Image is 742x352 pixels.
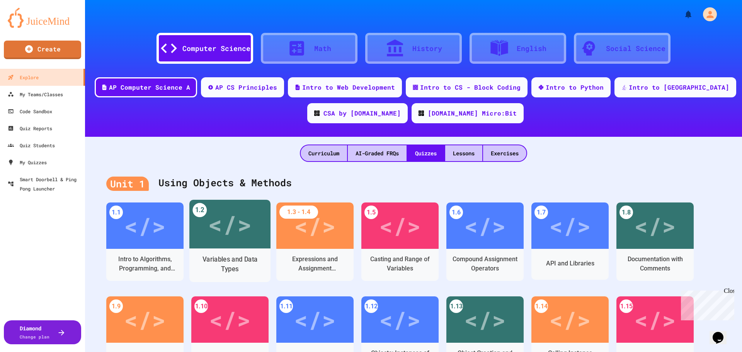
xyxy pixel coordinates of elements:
[546,259,594,268] div: API and Libraries
[302,83,395,92] div: Intro to Web Development
[449,206,463,219] div: 1.6
[8,107,52,116] div: Code Sandbox
[695,5,719,23] div: My Account
[124,208,166,243] div: </>
[109,206,123,219] div: 1.1
[549,302,591,337] div: </>
[8,141,55,150] div: Quiz Students
[301,145,347,161] div: Curriculum
[314,43,331,54] div: Math
[8,90,63,99] div: My Teams/Classes
[8,124,52,133] div: Quiz Reports
[452,255,518,273] div: Compound Assignment Operators
[282,255,348,273] div: Expressions and Assignment Statements
[546,83,604,92] div: Intro to Python
[364,299,378,313] div: 1.12
[379,302,421,337] div: </>
[109,299,123,313] div: 1.9
[622,255,688,273] div: Documentation with Comments
[4,41,81,59] a: Create
[419,111,424,116] img: CODE_logo_RGB.png
[629,83,729,92] div: Intro to [GEOGRAPHIC_DATA]
[517,43,546,54] div: English
[112,255,178,273] div: Intro to Algorithms, Programming, and Compilers
[109,83,190,92] div: AP Computer Science A
[314,111,320,116] img: CODE_logo_RGB.png
[710,321,734,344] iframe: chat widget
[279,206,318,219] div: 1.3 - 1.4
[182,43,250,54] div: Computer Science
[407,145,444,161] div: Quizzes
[445,145,482,161] div: Lessons
[20,334,49,340] span: Change plan
[196,255,265,274] div: Variables and Data Types
[379,208,421,243] div: </>
[464,302,506,337] div: </>
[619,206,633,219] div: 1.8
[215,83,277,92] div: AP CS Principles
[534,299,548,313] div: 1.14
[534,206,548,219] div: 1.7
[294,302,336,337] div: </>
[294,208,336,243] div: </>
[3,3,53,49] div: Chat with us now!Close
[8,175,82,193] div: Smart Doorbell & Ping Pong Launcher
[619,299,633,313] div: 1.15
[420,83,521,92] div: Intro to CS - Block Coding
[549,208,591,243] div: </>
[208,206,252,243] div: </>
[209,302,251,337] div: </>
[192,203,207,217] div: 1.2
[20,324,49,340] div: Diamond
[634,302,676,337] div: </>
[124,302,166,337] div: </>
[412,43,442,54] div: History
[194,299,208,313] div: 1.10
[8,73,39,82] div: Explore
[449,299,463,313] div: 1.13
[606,43,665,54] div: Social Science
[348,145,407,161] div: AI-Graded FRQs
[367,255,433,273] div: Casting and Range of Variables
[8,158,47,167] div: My Quizzes
[4,320,81,344] button: DiamondChange plan
[323,109,401,118] div: CSA by [DOMAIN_NAME]
[464,208,506,243] div: </>
[106,177,149,191] div: Unit 1
[483,145,526,161] div: Exercises
[106,168,721,199] div: Using Objects & Methods
[678,287,734,320] iframe: chat widget
[669,8,695,21] div: My Notifications
[8,8,77,28] img: logo-orange.svg
[364,206,378,219] div: 1.5
[279,299,293,313] div: 1.11
[634,208,676,243] div: </>
[428,109,517,118] div: [DOMAIN_NAME] Micro:Bit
